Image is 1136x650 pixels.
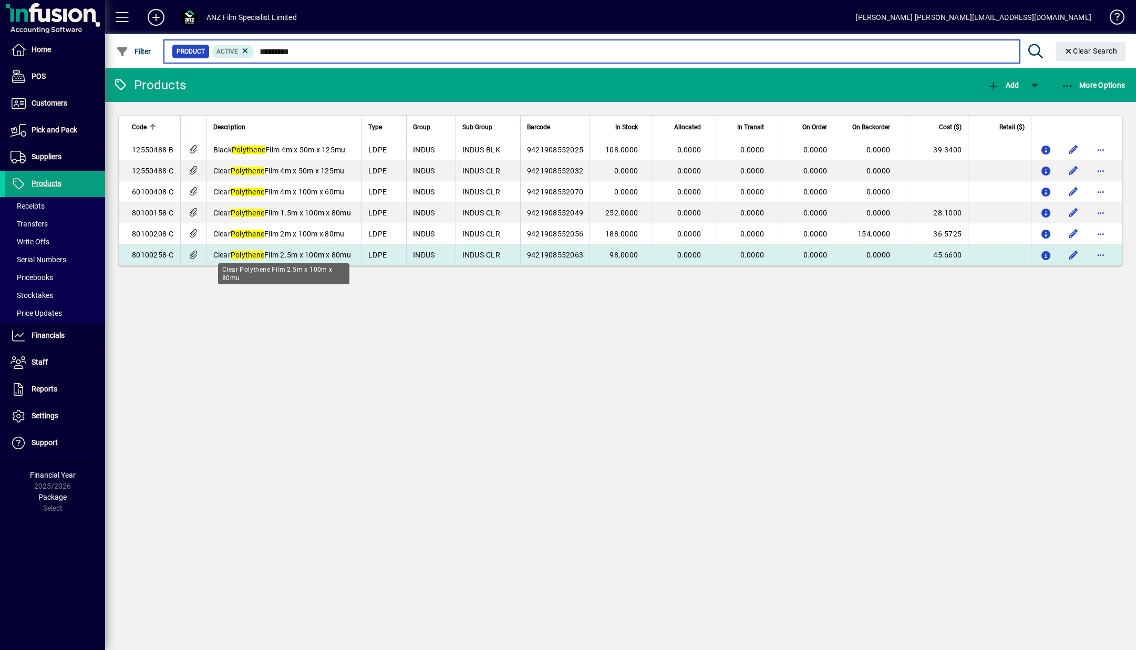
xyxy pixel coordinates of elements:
[462,146,500,154] span: INDUS-BLK
[803,167,828,175] span: 0.0000
[1064,47,1118,55] span: Clear Search
[368,230,387,238] span: LDPE
[1065,183,1082,200] button: Edit
[527,121,583,133] div: Barcode
[527,121,550,133] span: Barcode
[985,76,1021,95] button: Add
[231,167,264,175] em: Polythene
[231,251,264,259] em: Polythene
[462,209,500,217] span: INDUS-CLR
[615,121,638,133] span: In Stock
[132,121,147,133] span: Code
[5,117,105,143] a: Pick and Pack
[786,121,836,133] div: On Order
[213,209,351,217] span: Clear Film 1.5m x 100m x 80mu
[32,179,61,188] span: Products
[413,188,435,196] span: INDUS
[368,251,387,259] span: LDPE
[139,8,173,27] button: Add
[213,167,345,175] span: Clear Film 4m x 50m x 125mu
[5,90,105,117] a: Customers
[116,47,151,56] span: Filter
[11,309,62,317] span: Price Updates
[740,188,765,196] span: 0.0000
[413,251,435,259] span: INDUS
[1065,246,1082,263] button: Edit
[905,244,968,265] td: 45.6600
[855,9,1091,26] div: [PERSON_NAME] [PERSON_NAME][EMAIL_ADDRESS][DOMAIN_NAME]
[212,45,254,58] mat-chip: Activation Status: Active
[5,304,105,322] a: Price Updates
[1059,76,1128,95] button: More Options
[1092,246,1109,263] button: More options
[32,385,57,393] span: Reports
[462,230,500,238] span: INDUS-CLR
[11,202,45,210] span: Receipts
[413,121,430,133] span: Group
[1102,2,1123,36] a: Knowledge Base
[852,121,890,133] span: On Backorder
[858,230,890,238] span: 154.0000
[32,411,58,420] span: Settings
[1065,162,1082,179] button: Edit
[1092,162,1109,179] button: More options
[905,223,968,244] td: 36.5725
[740,230,765,238] span: 0.0000
[231,209,264,217] em: Polythene
[527,167,583,175] span: 9421908552032
[740,167,765,175] span: 0.0000
[527,230,583,238] span: 9421908552056
[368,188,387,196] span: LDPE
[987,81,1019,89] span: Add
[368,146,387,154] span: LDPE
[939,121,962,133] span: Cost ($)
[614,167,638,175] span: 0.0000
[173,8,206,27] button: Profile
[999,121,1025,133] span: Retail ($)
[231,230,264,238] em: Polythene
[803,188,828,196] span: 0.0000
[11,220,48,228] span: Transfers
[1065,225,1082,242] button: Edit
[32,99,67,107] span: Customers
[231,188,264,196] em: Polythene
[527,251,583,259] span: 9421908552063
[677,209,701,217] span: 0.0000
[1065,204,1082,221] button: Edit
[368,121,400,133] div: Type
[132,188,174,196] span: 60100408-C
[1092,225,1109,242] button: More options
[413,209,435,217] span: INDUS
[5,37,105,63] a: Home
[5,286,105,304] a: Stocktakes
[5,251,105,269] a: Serial Numbers
[462,121,514,133] div: Sub Group
[1056,42,1126,61] button: Clear
[1092,141,1109,158] button: More options
[866,209,891,217] span: 0.0000
[206,9,297,26] div: ANZ Film Specialist Limited
[462,251,500,259] span: INDUS-CLR
[5,376,105,403] a: Reports
[113,42,154,61] button: Filter
[803,230,828,238] span: 0.0000
[5,197,105,215] a: Receipts
[740,146,765,154] span: 0.0000
[1092,183,1109,200] button: More options
[677,230,701,238] span: 0.0000
[132,251,174,259] span: 80100258-C
[32,45,51,54] span: Home
[32,331,65,339] span: Financials
[674,121,701,133] span: Allocated
[1092,204,1109,221] button: More options
[32,126,77,134] span: Pick and Pack
[368,209,387,217] span: LDPE
[132,146,174,154] span: 12550488-B
[11,238,49,246] span: Write Offs
[605,146,638,154] span: 108.0000
[32,72,46,80] span: POS
[527,209,583,217] span: 9421908552049
[803,209,828,217] span: 0.0000
[5,430,105,456] a: Support
[213,251,351,259] span: Clear Film 2.5m x 100m x 80mu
